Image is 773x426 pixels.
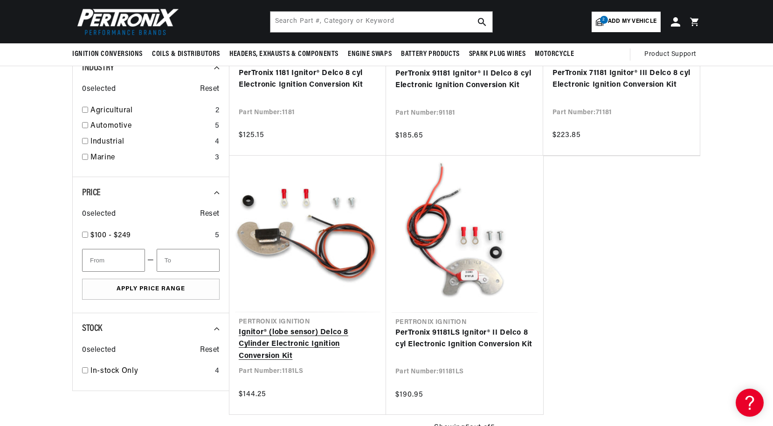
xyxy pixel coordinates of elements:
[147,43,225,65] summary: Coils & Distributors
[82,324,102,333] span: Stock
[348,49,392,59] span: Engine Swaps
[343,43,396,65] summary: Engine Swaps
[644,49,696,60] span: Product Support
[82,208,116,220] span: 0 selected
[239,327,377,363] a: Ignitor® (lobe sensor) Delco 8 Cylinder Electronic Ignition Conversion Kit
[200,83,220,96] span: Reset
[225,43,343,65] summary: Headers, Exhausts & Components
[82,188,101,198] span: Price
[90,365,211,378] a: In-stock Only
[90,120,211,132] a: Automotive
[72,43,147,65] summary: Ignition Conversions
[90,152,211,164] a: Marine
[82,279,220,300] button: Apply Price Range
[72,6,179,38] img: Pertronix
[270,12,492,32] input: Search Part #, Category or Keyword
[82,249,145,272] input: From
[401,49,460,59] span: Battery Products
[82,63,114,73] span: Industry
[395,68,534,92] a: PerTronix 91181 Ignitor® II Delco 8 cyl Electronic Ignition Conversion Kit
[592,12,661,32] a: 2Add my vehicle
[608,17,656,26] span: Add my vehicle
[215,230,220,242] div: 5
[644,43,701,66] summary: Product Support
[239,68,377,91] a: PerTronix 1181 Ignitor® Delco 8 cyl Electronic Ignition Conversion Kit
[157,249,220,272] input: To
[535,49,574,59] span: Motorcycle
[215,136,220,148] div: 4
[90,136,211,148] a: Industrial
[200,344,220,357] span: Reset
[395,327,534,351] a: PerTronix 91181LS Ignitor® II Delco 8 cyl Electronic Ignition Conversion Kit
[464,43,531,65] summary: Spark Plug Wires
[215,120,220,132] div: 5
[215,365,220,378] div: 4
[200,208,220,220] span: Reset
[90,232,131,239] span: $100 - $249
[72,49,143,59] span: Ignition Conversions
[600,16,608,24] span: 2
[552,68,690,91] a: PerTronix 71181 Ignitor® III Delco 8 cyl Electronic Ignition Conversion Kit
[530,43,579,65] summary: Motorcycle
[215,105,220,117] div: 2
[396,43,464,65] summary: Battery Products
[215,152,220,164] div: 3
[147,254,154,267] span: —
[469,49,526,59] span: Spark Plug Wires
[472,12,492,32] button: search button
[152,49,220,59] span: Coils & Distributors
[82,83,116,96] span: 0 selected
[90,105,212,117] a: Agricultural
[82,344,116,357] span: 0 selected
[229,49,338,59] span: Headers, Exhausts & Components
